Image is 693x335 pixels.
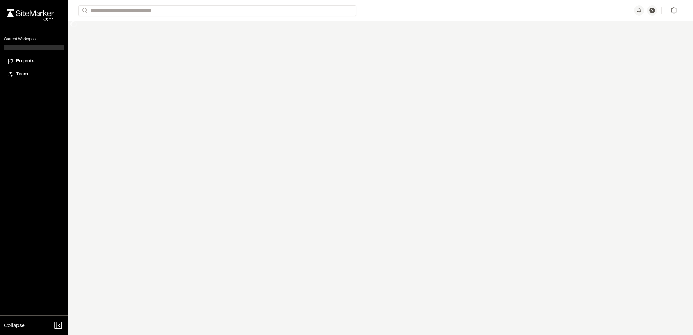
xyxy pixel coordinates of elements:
button: Search [78,5,90,16]
span: Team [16,71,28,78]
img: rebrand.png [7,9,54,17]
a: Team [8,71,60,78]
div: Oh geez...please don't... [7,17,54,23]
span: Collapse [4,322,25,329]
p: Current Workspace [4,36,64,42]
span: Projects [16,58,34,65]
a: Projects [8,58,60,65]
